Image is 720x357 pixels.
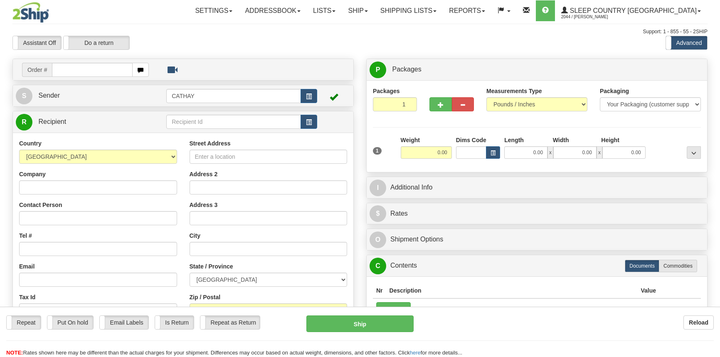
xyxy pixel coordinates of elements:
[456,136,486,144] label: Dims Code
[370,231,704,248] a: OShipment Options
[190,139,231,148] label: Street Address
[374,0,443,21] a: Shipping lists
[19,293,35,301] label: Tax Id
[7,316,41,329] label: Repeat
[189,0,239,21] a: Settings
[190,231,200,240] label: City
[155,316,194,329] label: Is Return
[370,258,386,274] span: C
[19,262,35,271] label: Email
[370,179,704,196] a: IAdditional Info
[597,146,602,159] span: x
[443,0,491,21] a: Reports
[190,150,348,164] input: Enter a location
[600,87,629,95] label: Packaging
[19,139,42,148] label: Country
[386,283,638,298] th: Description
[666,36,707,49] label: Advanced
[342,0,374,21] a: Ship
[370,257,704,274] a: CContents
[16,114,32,130] span: R
[190,293,221,301] label: Zip / Postal
[376,302,411,316] button: Add New
[12,28,708,35] div: Support: 1 - 855 - 55 - 2SHIP
[38,118,66,125] span: Recipient
[16,113,150,130] a: R Recipient
[410,350,421,356] a: here
[190,201,218,209] label: Address 3
[370,205,704,222] a: $Rates
[38,92,60,99] span: Sender
[12,2,49,23] img: logo2044.jpg
[190,262,233,271] label: State / Province
[637,283,659,298] th: Value
[6,350,23,356] span: NOTE:
[701,136,719,221] iframe: chat widget
[16,87,166,104] a: S Sender
[401,136,420,144] label: Weight
[392,66,421,73] span: Packages
[100,316,148,329] label: Email Labels
[19,170,46,178] label: Company
[683,315,714,330] button: Reload
[22,63,52,77] span: Order #
[19,201,62,209] label: Contact Person
[547,146,553,159] span: x
[553,136,569,144] label: Width
[555,0,707,21] a: Sleep Country [GEOGRAPHIC_DATA] 2044 / [PERSON_NAME]
[601,136,619,144] label: Height
[13,36,61,49] label: Assistant Off
[190,170,218,178] label: Address 2
[166,115,301,129] input: Recipient Id
[486,87,542,95] label: Measurements Type
[47,316,94,329] label: Put On hold
[64,36,129,49] label: Do a return
[370,205,386,222] span: $
[504,136,524,144] label: Length
[373,283,386,298] th: Nr
[239,0,307,21] a: Addressbook
[19,231,32,240] label: Tel #
[625,260,659,272] label: Documents
[370,180,386,196] span: I
[307,0,342,21] a: Lists
[306,315,414,332] button: Ship
[373,147,382,155] span: 1
[370,231,386,248] span: O
[200,316,260,329] label: Repeat as Return
[373,87,400,95] label: Packages
[561,13,624,21] span: 2044 / [PERSON_NAME]
[568,7,697,14] span: Sleep Country [GEOGRAPHIC_DATA]
[16,88,32,104] span: S
[166,89,301,103] input: Sender Id
[370,62,386,78] span: P
[687,146,701,159] div: ...
[370,61,704,78] a: P Packages
[659,260,697,272] label: Commodities
[689,319,708,326] b: Reload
